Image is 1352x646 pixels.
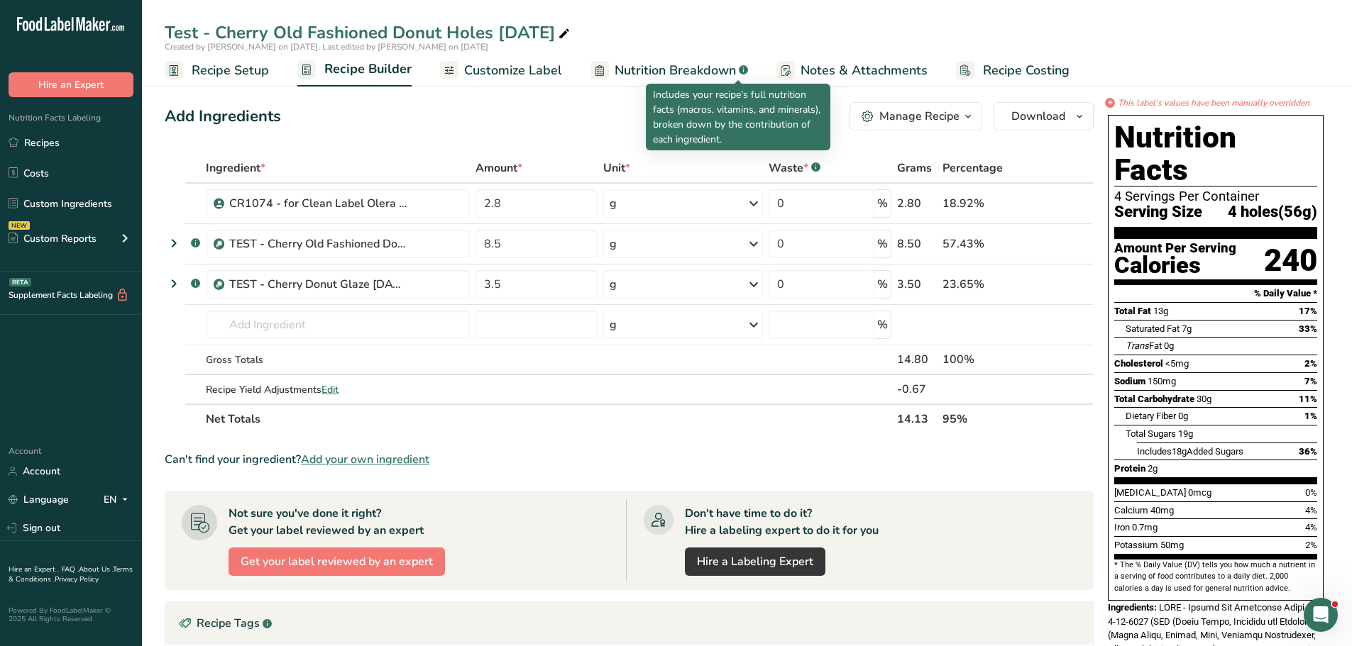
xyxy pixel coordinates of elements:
span: Recipe Setup [192,61,269,80]
div: -0.67 [897,381,937,398]
a: Notes & Attachments [776,55,928,87]
span: 13g [1153,306,1168,316]
a: About Us . [79,564,113,574]
button: Hire an Expert [9,72,133,97]
a: Hire a Labeling Expert [685,547,825,576]
span: Grams [897,160,932,177]
div: Calories [1114,255,1236,276]
a: Terms & Conditions . [9,564,133,584]
div: 18.92% [942,195,1026,212]
a: FAQ . [62,564,79,574]
span: Notes & Attachments [801,61,928,80]
div: Test - Cherry Old Fashioned Donut Holes [DATE] [165,20,573,45]
div: Amount Per Serving [1114,242,1236,255]
div: g [610,316,617,333]
span: Customize Label [464,61,562,80]
span: 4% [1305,505,1317,516]
span: Get your label reviewed by an expert [241,553,433,570]
span: 4 holes(56g) [1228,204,1317,221]
div: NEW [9,221,30,230]
div: Manage Recipe [879,108,960,125]
h1: Nutrition Facts [1114,121,1317,186]
a: Nutrition Breakdown [590,55,748,87]
span: 40mg [1150,505,1174,516]
span: 2g [1148,463,1158,474]
span: 7% [1304,376,1317,386]
span: 2% [1304,358,1317,369]
span: Fat [1126,340,1162,351]
span: <5mg [1165,358,1189,369]
span: Cholesterol [1114,358,1163,369]
span: Total Carbohydrate [1114,394,1194,404]
span: 36% [1299,446,1317,457]
div: 4 Servings Per Container [1114,189,1317,204]
div: Recipe Yield Adjustments [206,382,470,397]
div: EN [104,491,133,508]
a: Customize Label [440,55,562,87]
div: g [610,276,617,293]
span: Recipe Costing [983,61,1070,80]
span: 30g [1197,394,1211,404]
div: Custom Reports [9,231,97,246]
span: Created by [PERSON_NAME] on [DATE], Last edited by [PERSON_NAME] on [DATE] [165,41,488,52]
img: Sub Recipe [214,239,224,250]
span: 0mcg [1188,487,1211,498]
button: Manage Recipe [850,102,982,130]
span: 2% [1305,540,1317,550]
span: Saturated Fat [1126,323,1180,334]
span: 7g [1182,323,1192,334]
i: This label's values have been manually overridden [1118,96,1309,109]
iframe: Intercom live chat [1304,598,1338,632]
span: 11% [1299,394,1317,404]
span: Includes Added Sugars [1137,446,1243,457]
th: 14.13 [894,403,940,433]
button: Download [994,102,1094,130]
span: Percentage [942,160,1003,177]
span: 4% [1305,522,1317,533]
div: Don't have time to do it? Hire a labeling expert to do it for you [685,505,879,539]
div: Recipe Tags [165,602,1093,645]
span: Iron [1114,522,1130,533]
div: g [610,235,617,252]
section: % Daily Value * [1114,285,1317,302]
a: Hire an Expert . [9,564,59,574]
span: 0.7mg [1132,522,1158,533]
div: Not sure you've done it right? Get your label reviewed by an expert [229,505,424,539]
span: [MEDICAL_DATA] [1114,487,1186,498]
span: Total Fat [1114,306,1151,316]
p: Includes your recipe's full nutrition facts (macros, vitamins, and minerals), broken down by the ... [653,87,823,147]
a: Recipe Builder [297,53,412,87]
div: g [610,195,617,212]
input: Add Ingredient [206,311,470,339]
span: 33% [1299,323,1317,334]
span: Amount [476,160,522,177]
span: 150mg [1148,376,1176,386]
span: 19g [1178,428,1193,439]
span: Protein [1114,463,1145,474]
th: 95% [940,403,1029,433]
div: Powered By FoodLabelMaker © 2025 All Rights Reserved [9,606,133,623]
div: CR1074 - for Clean Label Olera High Ratio Cake & Icing Shortening [229,195,407,212]
div: 2.80 [897,195,937,212]
div: TEST - Cherry Donut Glaze [DATE] created [DATE] [229,276,407,293]
div: BETA [9,278,31,286]
span: Recipe Builder [324,60,412,79]
span: Dietary Fiber [1126,411,1176,421]
span: 0g [1178,411,1188,421]
div: 57.43% [942,235,1026,252]
div: Waste [769,160,820,177]
span: Sodium [1114,376,1145,386]
span: Ingredients: [1108,602,1157,613]
span: Unit [603,160,630,177]
div: Can't find your ingredient? [165,451,1094,468]
a: Language [9,487,69,512]
div: TEST - Cherry Old Fashioned Donut Mix [DATE] created [DATE] [229,235,407,252]
span: Calcium [1114,505,1148,516]
span: Ingredient [206,160,265,177]
a: Recipe Costing [956,55,1070,87]
th: Net Totals [203,403,894,433]
div: 3.50 [897,276,937,293]
span: Download [1011,108,1065,125]
span: Serving Size [1114,204,1202,221]
a: Recipe Setup [165,55,269,87]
